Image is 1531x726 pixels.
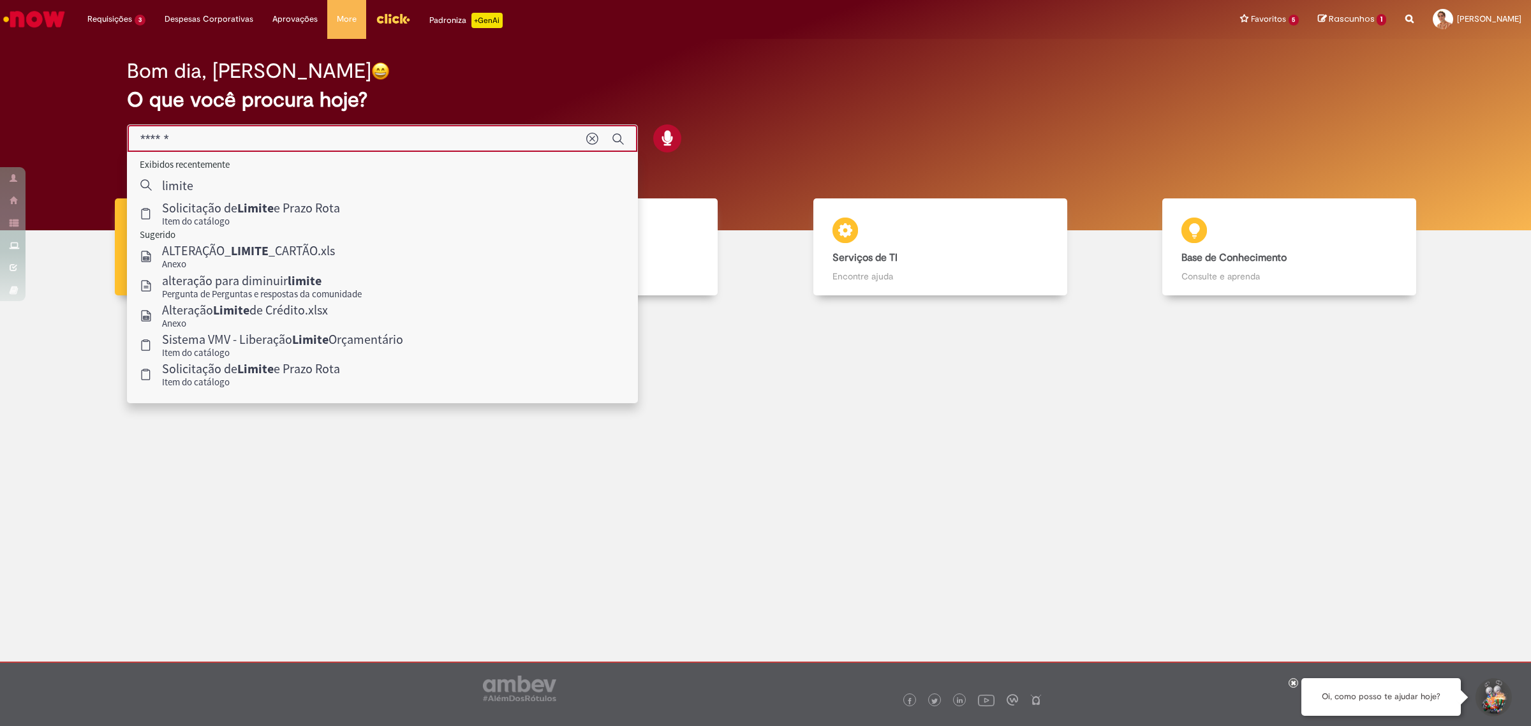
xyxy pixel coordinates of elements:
img: click_logo_yellow_360x200.png [376,9,410,28]
span: Rascunhos [1329,13,1375,25]
img: logo_footer_ambev_rotulo_gray.png [483,676,556,701]
img: happy-face.png [371,62,390,80]
button: Iniciar Conversa de Suporte [1474,678,1512,716]
a: Rascunhos [1318,13,1386,26]
b: Base de Conhecimento [1181,251,1287,264]
img: logo_footer_facebook.png [906,698,913,704]
a: Base de Conhecimento Consulte e aprenda [1115,198,1465,296]
img: logo_footer_linkedin.png [957,697,963,705]
img: logo_footer_workplace.png [1007,694,1018,706]
span: Despesas Corporativas [165,13,253,26]
div: Padroniza [429,13,503,28]
p: Encontre ajuda [832,270,1048,283]
a: Tirar dúvidas Tirar dúvidas com Lupi Assist e Gen Ai [67,198,417,296]
span: 3 [135,15,145,26]
img: logo_footer_naosei.png [1030,694,1042,706]
span: Aprovações [272,13,318,26]
img: logo_footer_youtube.png [978,692,995,708]
div: Oi, como posso te ajudar hoje? [1301,678,1461,716]
img: ServiceNow [1,6,67,32]
span: Requisições [87,13,132,26]
span: [PERSON_NAME] [1457,13,1521,24]
span: Favoritos [1251,13,1286,26]
b: Serviços de TI [832,251,898,264]
img: logo_footer_twitter.png [931,698,938,704]
p: +GenAi [471,13,503,28]
p: Consulte e aprenda [1181,270,1397,283]
span: More [337,13,357,26]
span: 5 [1289,15,1299,26]
h2: O que você procura hoje? [127,89,1404,111]
span: 1 [1377,14,1386,26]
a: Serviços de TI Encontre ajuda [765,198,1115,296]
h2: Bom dia, [PERSON_NAME] [127,60,371,82]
